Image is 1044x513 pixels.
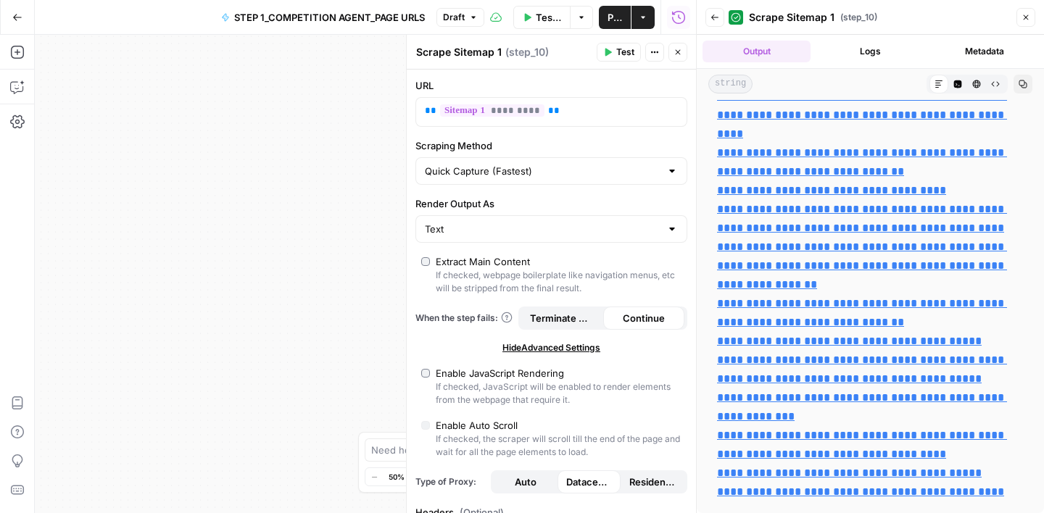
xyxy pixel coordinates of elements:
[708,75,753,93] span: string
[421,369,430,378] input: Enable JavaScript RenderingIf checked, JavaScript will be enabled to render elements from the web...
[436,269,681,295] div: If checked, webpage boilerplate like navigation menus, etc will be stripped from the final result.
[536,10,562,25] span: Test Workflow
[436,433,681,459] div: If checked, the scraper will scroll till the end of the page and wait for all the page elements t...
[566,475,613,489] span: Datacenter
[840,11,877,24] span: ( step_10 )
[494,470,558,493] button: Auto
[502,341,600,354] span: Hide Advanced Settings
[616,46,634,59] span: Test
[436,8,484,27] button: Draft
[416,45,502,59] textarea: Scrape Sitemap 1
[421,257,430,266] input: Extract Main ContentIf checked, webpage boilerplate like navigation menus, etc will be stripped f...
[415,138,687,153] label: Scraping Method
[530,311,594,325] span: Terminate Workflow
[443,11,465,24] span: Draft
[629,475,676,489] span: Residential
[513,6,571,29] button: Test Workflow
[597,43,641,62] button: Test
[621,470,684,493] button: Residential
[436,418,518,433] div: Enable Auto Scroll
[415,78,687,93] label: URL
[515,475,536,489] span: Auto
[425,164,660,178] input: Quick Capture (Fastest)
[415,475,485,488] span: Type of Proxy:
[521,306,603,330] button: Terminate Workflow
[415,196,687,211] label: Render Output As
[749,10,834,25] span: Scrape Sitemap 1
[421,421,430,430] input: Enable Auto ScrollIf checked, the scraper will scroll till the end of the page and wait for all t...
[816,41,924,62] button: Logs
[436,366,564,380] div: Enable JavaScript Rendering
[425,222,660,236] input: Text
[436,380,681,406] div: If checked, JavaScript will be enabled to render elements from the webpage that require it.
[608,10,622,25] span: Publish
[505,45,549,59] span: ( step_10 )
[212,6,434,29] button: STEP 1_COMPETITION AGENT_PAGE URLS
[415,312,513,325] a: When the step fails:
[703,41,811,62] button: Output
[436,254,530,269] div: Extract Main Content
[389,471,405,483] span: 50%
[234,10,425,25] span: STEP 1_COMPETITION AGENT_PAGE URLS
[599,6,631,29] button: Publish
[930,41,1038,62] button: Metadata
[623,311,665,325] span: Continue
